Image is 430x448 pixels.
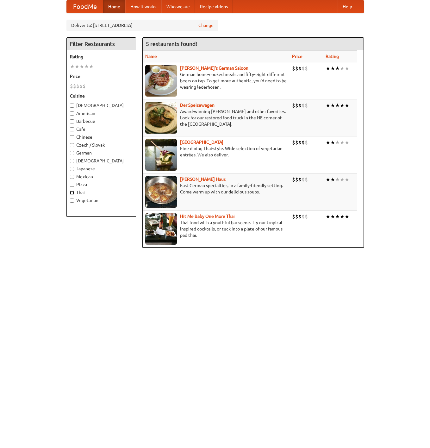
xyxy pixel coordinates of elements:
h4: Filter Restaurants [67,38,136,50]
li: $ [298,213,302,220]
li: $ [83,83,86,90]
ng-pluralize: 5 restaurants found! [146,41,197,47]
li: ★ [330,213,335,220]
li: ★ [330,102,335,109]
li: $ [305,102,308,109]
li: $ [292,65,295,72]
li: ★ [335,213,340,220]
li: $ [292,213,295,220]
li: $ [298,65,302,72]
input: Thai [70,191,74,195]
li: ★ [89,63,94,70]
input: Czech / Slovak [70,143,74,147]
label: Vegetarian [70,197,133,204]
li: ★ [79,63,84,70]
li: $ [292,176,295,183]
label: [DEMOGRAPHIC_DATA] [70,102,133,109]
input: Cafe [70,127,74,131]
label: Chinese [70,134,133,140]
label: Japanese [70,166,133,172]
input: Japanese [70,167,74,171]
li: $ [295,213,298,220]
li: $ [302,65,305,72]
li: $ [295,102,298,109]
li: ★ [326,176,330,183]
li: ★ [75,63,79,70]
li: ★ [326,213,330,220]
li: $ [302,139,305,146]
li: $ [302,176,305,183]
label: German [70,150,133,156]
a: Change [198,22,214,28]
input: Mexican [70,175,74,179]
input: Barbecue [70,119,74,123]
li: ★ [340,139,345,146]
label: Mexican [70,174,133,180]
p: Award-winning [PERSON_NAME] and other favorites. Look for our restored food truck in the NE corne... [145,108,287,127]
label: Thai [70,189,133,196]
p: East German specialties, in a family-friendly setting. Come warm up with our delicious soups. [145,182,287,195]
h5: Rating [70,54,133,60]
li: ★ [335,139,340,146]
img: kohlhaus.jpg [145,176,177,208]
img: esthers.jpg [145,65,177,97]
label: American [70,110,133,117]
li: $ [295,176,298,183]
a: Recipe videos [195,0,233,13]
label: [DEMOGRAPHIC_DATA] [70,158,133,164]
h5: Price [70,73,133,79]
b: [GEOGRAPHIC_DATA] [180,140,223,145]
li: $ [298,176,302,183]
a: Who we are [161,0,195,13]
a: Home [103,0,125,13]
li: ★ [84,63,89,70]
input: American [70,111,74,116]
li: ★ [335,65,340,72]
img: satay.jpg [145,139,177,171]
label: Barbecue [70,118,133,124]
li: $ [295,65,298,72]
p: Fine dining Thai-style. Wide selection of vegetarian entrées. We also deliver. [145,145,287,158]
p: German home-cooked meals and fifty-eight different beers on tap. To get more authentic, you'd nee... [145,71,287,90]
li: ★ [340,102,345,109]
input: Vegetarian [70,199,74,203]
input: [DEMOGRAPHIC_DATA] [70,159,74,163]
a: [PERSON_NAME]'s German Saloon [180,66,248,71]
li: ★ [330,65,335,72]
img: speisewagen.jpg [145,102,177,134]
li: $ [298,102,302,109]
li: ★ [326,102,330,109]
h5: Cuisine [70,93,133,99]
li: ★ [330,139,335,146]
li: ★ [345,65,349,72]
label: Czech / Slovak [70,142,133,148]
li: $ [292,139,295,146]
a: [PERSON_NAME] Haus [180,177,226,182]
a: FoodMe [67,0,103,13]
a: How it works [125,0,161,13]
li: ★ [340,213,345,220]
li: $ [292,102,295,109]
label: Pizza [70,181,133,188]
li: ★ [345,213,349,220]
li: $ [295,139,298,146]
li: ★ [345,102,349,109]
li: ★ [340,176,345,183]
input: Chinese [70,135,74,139]
input: [DEMOGRAPHIC_DATA] [70,104,74,108]
li: $ [79,83,83,90]
li: $ [305,139,308,146]
li: ★ [330,176,335,183]
input: Pizza [70,183,74,187]
a: Der Speisewagen [180,103,215,108]
a: Hit Me Baby One More Thai [180,214,235,219]
a: Rating [326,54,339,59]
li: $ [305,176,308,183]
li: ★ [335,102,340,109]
li: $ [305,213,308,220]
input: German [70,151,74,155]
li: $ [298,139,302,146]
